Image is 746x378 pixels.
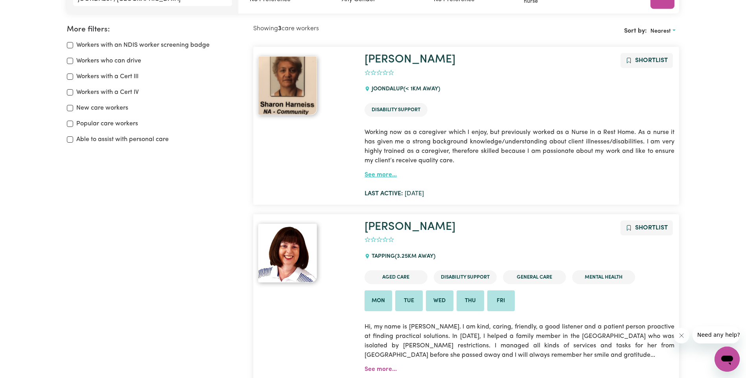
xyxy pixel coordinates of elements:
b: 3 [278,26,282,32]
li: Mental Health [572,270,635,284]
a: Sharon [258,56,355,115]
li: Disability Support [365,103,427,117]
li: Available on Thu [457,290,484,312]
label: Workers who can drive [76,56,141,66]
label: Popular care workers [76,119,138,128]
div: JOONDALUP [365,79,445,100]
span: Nearest [650,28,671,34]
p: Working now as a caregiver which I enjoy, but previously worked as a Nurse in a Rest Home. As a n... [365,123,674,170]
li: Available on Mon [365,290,392,312]
span: [DATE] [365,191,424,197]
li: Aged Care [365,270,427,284]
iframe: Close message [674,328,689,343]
li: Available on Tue [395,290,423,312]
img: View Sharon's profile [258,56,317,115]
button: Sort search results [647,25,679,37]
span: Shortlist [635,225,668,231]
label: Workers with an NDIS worker screening badge [76,40,210,50]
label: Workers with a Cert IV [76,88,139,97]
li: Disability Support [434,270,497,284]
div: add rating by typing an integer from 0 to 5 or pressing arrow keys [365,68,394,77]
a: See more... [365,172,397,178]
button: Add to shortlist [621,220,673,235]
div: TAPPING [365,246,440,267]
li: Available on Fri [487,290,515,312]
p: Hi, my name is [PERSON_NAME]. I am kind, caring, friendly, a good listener and a patient person p... [365,317,674,365]
img: View Kim's profile [258,224,317,283]
div: add rating by typing an integer from 0 to 5 or pressing arrow keys [365,235,394,244]
a: See more... [365,366,397,372]
b: Last active: [365,191,403,197]
span: Need any help? [5,6,48,12]
iframe: Message from company [693,326,740,343]
span: (< 1km away) [403,86,440,92]
span: Shortlist [635,57,668,64]
iframe: Button to launch messaging window [715,347,740,372]
span: Sort by: [624,28,647,34]
li: Available on Wed [426,290,453,312]
a: [PERSON_NAME] [365,54,455,65]
span: ( 3.25 km away) [395,253,435,259]
li: General Care [503,270,566,284]
label: Able to assist with personal care [76,135,169,144]
button: Add to shortlist [621,53,673,68]
a: Kim [258,224,355,283]
h2: Showing care workers [253,25,466,33]
label: New care workers [76,103,128,113]
h2: More filters: [67,25,244,34]
label: Workers with a Cert III [76,72,138,81]
a: [PERSON_NAME] [365,221,455,233]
